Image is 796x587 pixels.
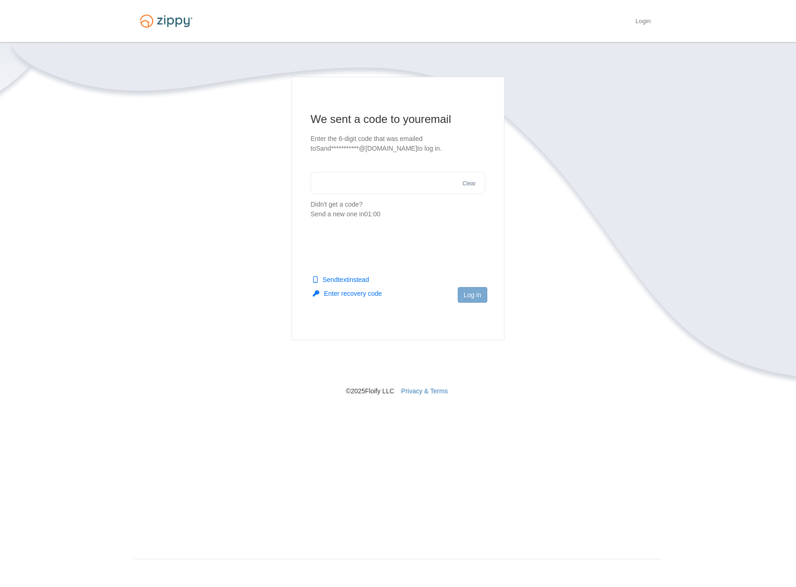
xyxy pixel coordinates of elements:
a: Privacy & Terms [401,387,448,395]
p: Enter the 6-digit code that was emailed to Sand***********@[DOMAIN_NAME] to log in. [311,134,485,153]
a: Login [635,18,651,27]
button: Sendtextinstead [313,275,369,284]
img: Logo [134,10,198,32]
h1: We sent a code to your email [311,112,485,127]
button: Log in [458,287,487,303]
button: Clear [460,179,479,188]
button: Enter recovery code [313,289,382,298]
nav: © 2025 Floify LLC [134,340,662,396]
p: Didn't get a code? [311,200,485,219]
div: Send a new one in 01:00 [311,209,485,219]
